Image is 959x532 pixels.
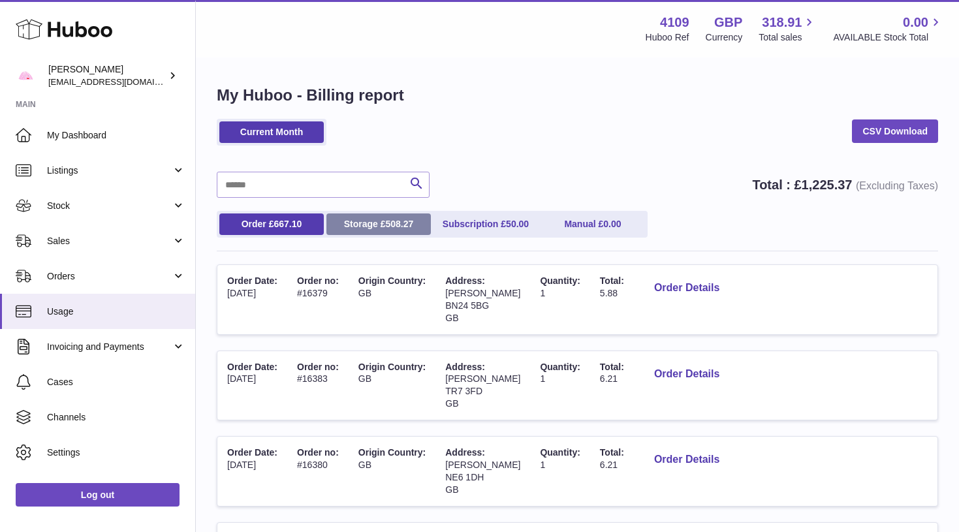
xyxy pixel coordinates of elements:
td: GB [349,351,435,420]
td: [DATE] [217,351,287,420]
span: Total sales [759,31,817,44]
a: Order £667.10 [219,213,324,235]
strong: GBP [714,14,742,31]
span: Order Date: [227,275,277,286]
td: 1 [530,437,590,506]
td: 1 [530,351,590,420]
span: 318.91 [762,14,802,31]
a: Subscription £50.00 [433,213,538,235]
span: GB [445,484,458,495]
span: 50.00 [506,219,529,229]
span: Quantity: [540,362,580,372]
span: [PERSON_NAME] [445,373,520,384]
span: 0.00 [603,219,621,229]
a: 0.00 AVAILABLE Stock Total [833,14,943,44]
span: Quantity: [540,275,580,286]
td: #16379 [287,265,349,334]
td: GB [349,437,435,506]
span: 508.27 [385,219,413,229]
a: Manual £0.00 [541,213,645,235]
span: NE6 1DH [445,472,484,482]
strong: Total : £ [752,178,938,192]
span: Total: [600,362,624,372]
div: [PERSON_NAME] [48,63,166,88]
span: [EMAIL_ADDRESS][DOMAIN_NAME] [48,76,192,87]
td: #16380 [287,437,349,506]
span: Origin Country: [358,447,426,458]
a: Log out [16,483,180,507]
button: Order Details [644,361,730,388]
span: TR7 3FD [445,386,482,396]
img: hello@limpetstore.com [16,66,35,86]
span: Total: [600,447,624,458]
span: Order Date: [227,362,277,372]
span: Orders [47,270,172,283]
td: [DATE] [217,265,287,334]
td: 1 [530,265,590,334]
span: Order no: [297,362,339,372]
a: CSV Download [852,119,938,143]
span: Address: [445,447,485,458]
a: Storage £508.27 [326,213,431,235]
span: Settings [47,446,185,459]
span: Cases [47,376,185,388]
h1: My Huboo - Billing report [217,85,938,106]
span: Address: [445,362,485,372]
span: Invoicing and Payments [47,341,172,353]
span: Order no: [297,447,339,458]
button: Order Details [644,275,730,302]
div: Currency [706,31,743,44]
span: My Dashboard [47,129,185,142]
td: #16383 [287,351,349,420]
span: [PERSON_NAME] [445,460,520,470]
td: [DATE] [217,437,287,506]
span: Sales [47,235,172,247]
span: Address: [445,275,485,286]
span: GB [445,313,458,323]
span: Order no: [297,275,339,286]
span: Quantity: [540,447,580,458]
span: 0.00 [903,14,928,31]
td: GB [349,265,435,334]
span: Stock [47,200,172,212]
span: GB [445,398,458,409]
span: Order Date: [227,447,277,458]
span: Total: [600,275,624,286]
span: Origin Country: [358,362,426,372]
span: Usage [47,305,185,318]
button: Order Details [644,446,730,473]
div: Huboo Ref [646,31,689,44]
span: Listings [47,164,172,177]
span: (Excluding Taxes) [856,180,938,191]
span: Channels [47,411,185,424]
span: 1,225.37 [802,178,853,192]
span: 5.88 [600,288,618,298]
a: Current Month [219,121,324,143]
span: AVAILABLE Stock Total [833,31,943,44]
span: BN24 5BG [445,300,489,311]
span: 667.10 [274,219,302,229]
span: [PERSON_NAME] [445,288,520,298]
a: 318.91 Total sales [759,14,817,44]
span: Origin Country: [358,275,426,286]
span: 6.21 [600,460,618,470]
strong: 4109 [660,14,689,31]
span: 6.21 [600,373,618,384]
